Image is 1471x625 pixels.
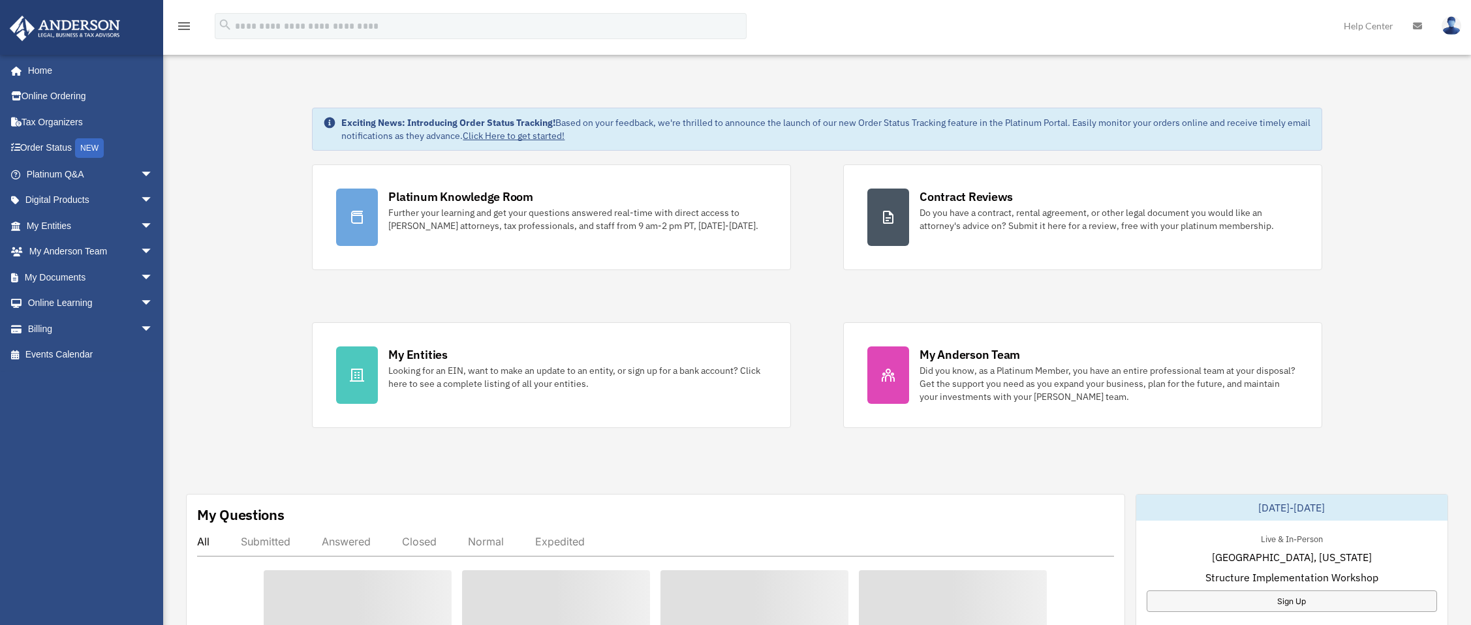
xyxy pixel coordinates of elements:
[920,189,1013,205] div: Contract Reviews
[140,316,166,343] span: arrow_drop_down
[9,135,173,162] a: Order StatusNEW
[312,322,791,428] a: My Entities Looking for an EIN, want to make an update to an entity, or sign up for a bank accoun...
[197,535,209,548] div: All
[1442,16,1461,35] img: User Pic
[920,206,1298,232] div: Do you have a contract, rental agreement, or other legal document you would like an attorney's ad...
[218,18,232,32] i: search
[1136,495,1448,521] div: [DATE]-[DATE]
[9,187,173,213] a: Digital Productsarrow_drop_down
[9,316,173,342] a: Billingarrow_drop_down
[1212,549,1372,565] span: [GEOGRAPHIC_DATA], [US_STATE]
[140,187,166,214] span: arrow_drop_down
[843,164,1322,270] a: Contract Reviews Do you have a contract, rental agreement, or other legal document you would like...
[9,290,173,316] a: Online Learningarrow_drop_down
[843,322,1322,428] a: My Anderson Team Did you know, as a Platinum Member, you have an entire professional team at your...
[535,535,585,548] div: Expedited
[9,161,173,187] a: Platinum Q&Aarrow_drop_down
[9,213,173,239] a: My Entitiesarrow_drop_down
[75,138,104,158] div: NEW
[468,535,504,548] div: Normal
[241,535,290,548] div: Submitted
[197,505,285,525] div: My Questions
[140,290,166,317] span: arrow_drop_down
[176,23,192,34] a: menu
[9,264,173,290] a: My Documentsarrow_drop_down
[312,164,791,270] a: Platinum Knowledge Room Further your learning and get your questions answered real-time with dire...
[1147,590,1438,612] a: Sign Up
[140,161,166,188] span: arrow_drop_down
[388,206,767,232] div: Further your learning and get your questions answered real-time with direct access to [PERSON_NAM...
[920,364,1298,403] div: Did you know, as a Platinum Member, you have an entire professional team at your disposal? Get th...
[341,117,555,129] strong: Exciting News: Introducing Order Status Tracking!
[341,116,1310,142] div: Based on your feedback, we're thrilled to announce the launch of our new Order Status Tracking fe...
[9,239,173,265] a: My Anderson Teamarrow_drop_down
[463,130,565,142] a: Click Here to get started!
[388,346,447,363] div: My Entities
[140,264,166,291] span: arrow_drop_down
[1205,570,1378,585] span: Structure Implementation Workshop
[402,535,437,548] div: Closed
[388,364,767,390] div: Looking for an EIN, want to make an update to an entity, or sign up for a bank account? Click her...
[9,57,166,84] a: Home
[140,213,166,239] span: arrow_drop_down
[9,84,173,110] a: Online Ordering
[6,16,124,41] img: Anderson Advisors Platinum Portal
[322,535,371,548] div: Answered
[140,239,166,266] span: arrow_drop_down
[920,346,1020,363] div: My Anderson Team
[388,189,533,205] div: Platinum Knowledge Room
[176,18,192,34] i: menu
[1250,531,1333,545] div: Live & In-Person
[9,109,173,135] a: Tax Organizers
[9,342,173,368] a: Events Calendar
